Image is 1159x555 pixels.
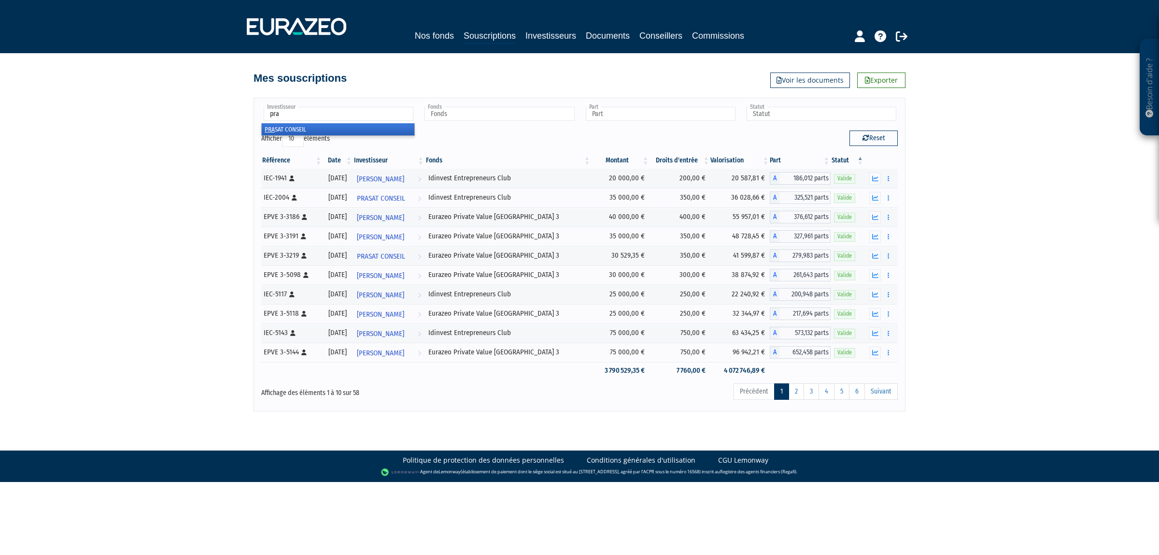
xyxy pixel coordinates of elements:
span: A [770,307,779,320]
span: 327,961 parts [779,230,831,243]
div: A - Idinvest Entrepreneurs Club [770,172,831,185]
select: Afficheréléments [282,131,304,147]
td: 350,00 € [650,246,710,265]
i: Voir l'investisseur [418,344,421,362]
div: Idinvest Entrepreneurs Club [428,192,588,203]
th: Référence : activer pour trier la colonne par ordre croissant [261,152,323,169]
td: 63 434,25 € [710,323,770,343]
i: [Français] Personne physique [301,311,307,317]
i: Voir l'investisseur [418,286,421,304]
span: A [770,269,779,281]
i: [Français] Personne physique [301,234,306,239]
i: [Français] Personne physique [301,350,307,355]
span: Valide [834,309,855,319]
div: EPVE 3-5098 [264,270,319,280]
span: A [770,327,779,339]
span: Valide [834,193,855,203]
h4: Mes souscriptions [254,73,347,84]
div: A - Eurazeo Private Value Europe 3 [770,211,831,223]
th: Montant: activer pour trier la colonne par ordre croissant [591,152,650,169]
div: [DATE] [326,212,350,222]
a: Conditions générales d'utilisation [587,455,695,465]
a: 4 [819,383,834,400]
td: 22 240,92 € [710,285,770,304]
th: Valorisation: activer pour trier la colonne par ordre croissant [710,152,770,169]
div: A - Eurazeo Private Value Europe 3 [770,230,831,243]
span: Valide [834,271,855,280]
div: IEC-5143 [264,328,319,338]
td: 30 529,35 € [591,246,650,265]
span: 261,643 parts [779,269,831,281]
i: [Français] Personne physique [292,195,297,201]
div: [DATE] [326,231,350,241]
td: 300,00 € [650,265,710,285]
a: Lemonway [438,468,461,475]
td: 36 028,66 € [710,188,770,207]
span: Valide [834,290,855,299]
td: 55 957,01 € [710,207,770,227]
i: Voir l'investisseur [418,248,421,265]
td: 96 942,21 € [710,343,770,362]
div: [DATE] [326,289,350,299]
span: [PERSON_NAME] [357,267,404,285]
span: [PERSON_NAME] [357,306,404,323]
i: Voir l'investisseur [418,190,421,207]
label: Afficher éléments [261,131,330,147]
span: A [770,211,779,223]
span: 279,983 parts [779,249,831,262]
div: A - Idinvest Entrepreneurs Club [770,288,831,301]
div: Idinvest Entrepreneurs Club [428,328,588,338]
span: [PERSON_NAME] [357,209,404,227]
span: [PERSON_NAME] [357,228,404,246]
td: 32 344,97 € [710,304,770,323]
div: EPVE 3-5144 [264,347,319,357]
div: Eurazeo Private Value [GEOGRAPHIC_DATA] 3 [428,270,588,280]
div: [DATE] [326,328,350,338]
span: Valide [834,213,855,222]
span: Valide [834,329,855,338]
div: Idinvest Entrepreneurs Club [428,289,588,299]
td: 750,00 € [650,323,710,343]
div: - Agent de (établissement de paiement dont le siège social est situé au [STREET_ADDRESS], agréé p... [10,467,1149,477]
span: 652,458 parts [779,346,831,359]
div: A - Eurazeo Private Value Europe 3 [770,346,831,359]
i: [Français] Personne physique [289,175,295,181]
a: Investisseurs [525,29,576,43]
span: A [770,230,779,243]
td: 7 760,00 € [650,362,710,379]
span: [PERSON_NAME] [357,170,404,188]
td: 350,00 € [650,227,710,246]
i: Voir l'investisseur [418,170,421,188]
a: Souscriptions [464,29,516,44]
td: 35 000,00 € [591,188,650,207]
td: 35 000,00 € [591,227,650,246]
a: Documents [586,29,630,43]
a: [PERSON_NAME] [353,304,425,323]
em: PRA [265,126,275,133]
i: [Français] Personne physique [302,214,307,220]
div: EPVE 3-3186 [264,212,319,222]
i: [Français] Personne physique [303,272,309,278]
div: [DATE] [326,347,350,357]
a: CGU Lemonway [718,455,768,465]
td: 400,00 € [650,207,710,227]
div: IEC-5117 [264,289,319,299]
td: 20 587,81 € [710,169,770,188]
a: 2 [789,383,804,400]
i: [Français] Personne physique [289,292,295,297]
td: 250,00 € [650,304,710,323]
div: A - Eurazeo Private Value Europe 3 [770,307,831,320]
div: A - Idinvest Entrepreneurs Club [770,191,831,204]
img: logo-lemonway.png [381,467,418,477]
i: [Français] Personne physique [301,253,307,259]
td: 20 000,00 € [591,169,650,188]
a: [PERSON_NAME] [353,227,425,246]
i: Voir l'investisseur [418,228,421,246]
div: [DATE] [326,250,350,261]
div: IEC-2004 [264,192,319,203]
th: Date: activer pour trier la colonne par ordre croissant [323,152,353,169]
a: Nos fonds [415,29,454,43]
i: [Français] Personne physique [290,330,296,336]
span: A [770,288,779,301]
a: [PERSON_NAME] [353,323,425,343]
